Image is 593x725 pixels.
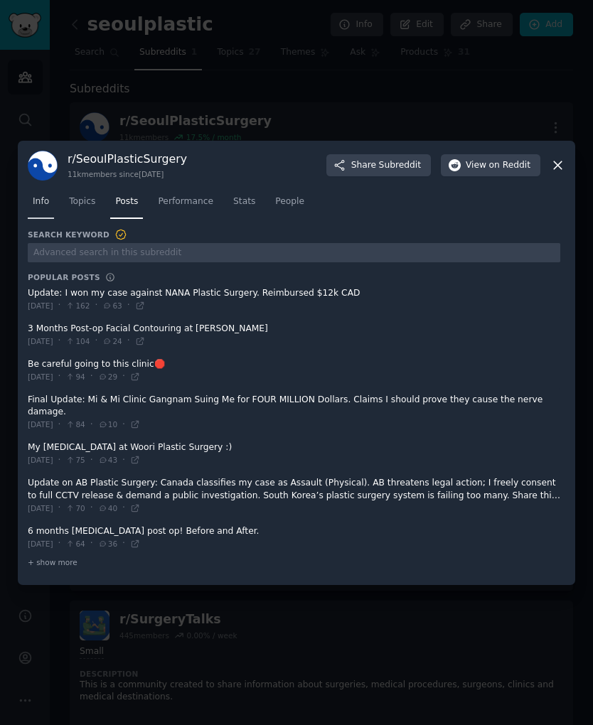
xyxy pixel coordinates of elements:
div: 11k members since [DATE] [68,169,187,179]
span: · [122,454,125,467]
span: · [127,335,130,348]
span: · [122,370,125,383]
span: 40 [98,503,117,513]
img: SeoulPlasticSurgery [28,151,58,181]
a: Info [28,190,54,220]
span: · [95,299,97,312]
span: [DATE] [28,455,53,465]
span: 75 [65,455,85,465]
span: 84 [65,419,85,429]
span: Info [33,195,49,208]
a: Posts [110,190,143,220]
span: · [58,537,61,550]
a: People [270,190,309,220]
span: 36 [98,539,117,549]
span: · [58,335,61,348]
span: View [466,159,530,172]
span: People [275,195,304,208]
span: · [58,370,61,383]
span: · [90,454,93,467]
span: Topics [69,195,95,208]
span: 43 [98,455,117,465]
h3: r/ SeoulPlasticSurgery [68,151,187,166]
h3: Search Keyword [28,228,127,241]
span: 63 [102,301,122,311]
button: Viewon Reddit [441,154,540,177]
a: Stats [228,190,260,220]
span: · [127,299,130,312]
span: 162 [65,301,90,311]
span: 24 [102,336,122,346]
span: · [90,537,93,550]
span: · [58,419,61,431]
span: · [90,502,93,515]
span: Share [351,159,421,172]
span: [DATE] [28,419,53,429]
span: 29 [98,372,117,382]
span: · [58,502,61,515]
span: + show more [28,557,78,567]
span: [DATE] [28,372,53,382]
button: ShareSubreddit [326,154,431,177]
span: [DATE] [28,539,53,549]
span: 10 [98,419,117,429]
span: 64 [65,539,85,549]
span: · [122,502,125,515]
span: 104 [65,336,90,346]
span: · [90,370,93,383]
span: · [95,335,97,348]
a: Topics [64,190,100,220]
span: · [90,419,93,431]
span: · [58,454,61,467]
span: [DATE] [28,503,53,513]
span: [DATE] [28,336,53,346]
span: · [58,299,61,312]
input: Advanced search in this subreddit [28,243,560,262]
a: Performance [153,190,218,220]
span: Stats [233,195,255,208]
span: Posts [115,195,138,208]
span: 70 [65,503,85,513]
span: [DATE] [28,301,53,311]
span: · [122,419,125,431]
span: · [122,537,125,550]
span: Performance [158,195,213,208]
span: on Reddit [489,159,530,172]
span: 94 [65,372,85,382]
span: Subreddit [379,159,421,172]
h3: Popular Posts [28,272,100,282]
